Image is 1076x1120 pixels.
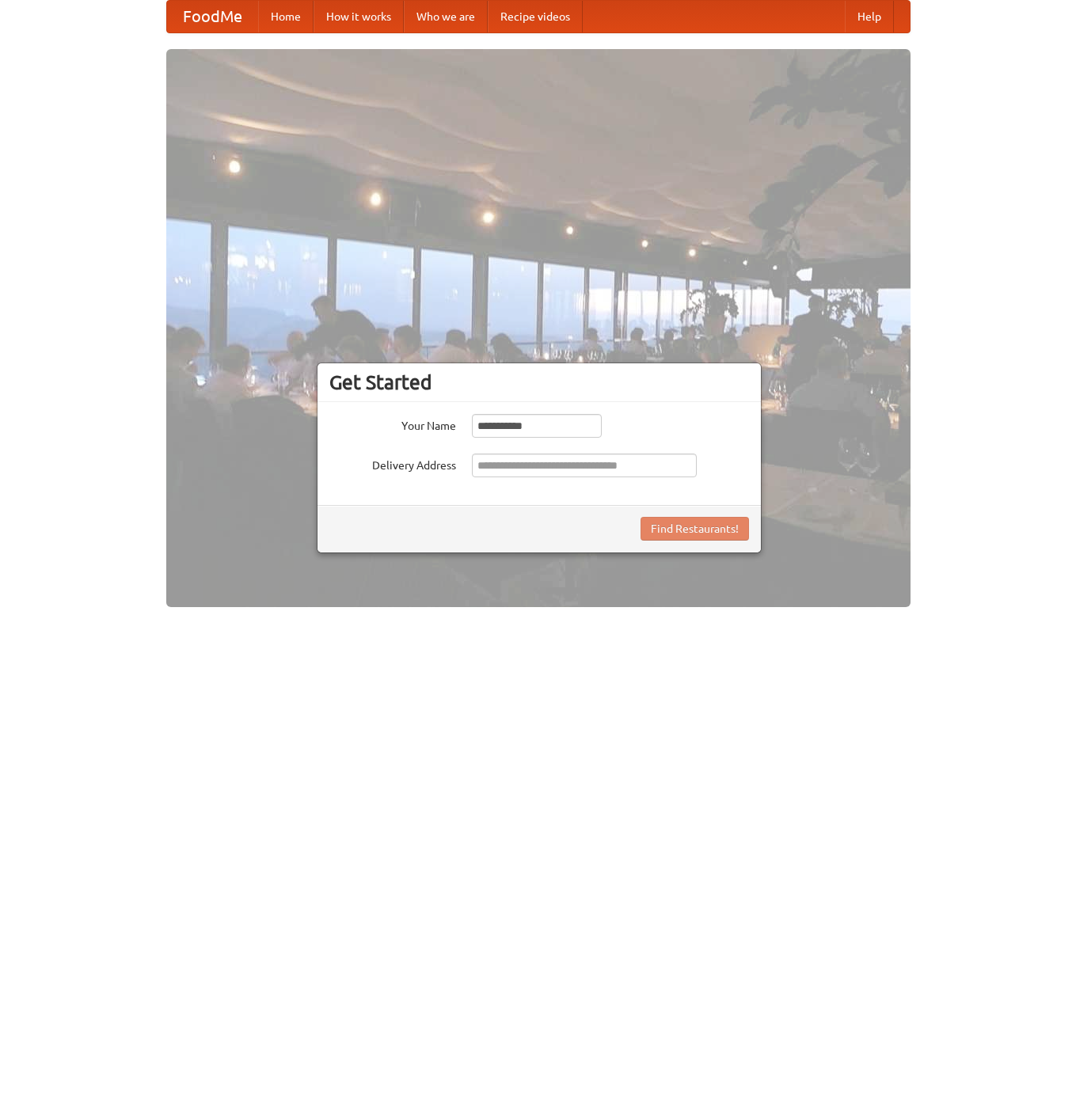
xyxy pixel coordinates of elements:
[329,454,456,473] label: Delivery Address
[488,1,583,32] a: Recipe videos
[845,1,894,32] a: Help
[641,517,749,541] button: Find Restaurants!
[404,1,488,32] a: Who we are
[167,1,258,32] a: FoodMe
[329,414,456,434] label: Your Name
[258,1,314,32] a: Home
[329,370,749,394] h3: Get Started
[314,1,404,32] a: How it works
